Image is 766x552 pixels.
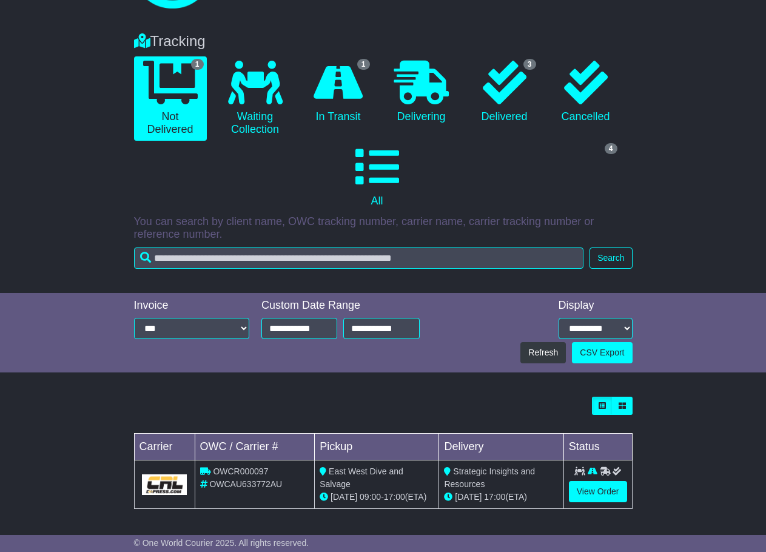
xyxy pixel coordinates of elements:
[455,492,482,502] span: [DATE]
[195,434,315,460] td: OWC / Carrier #
[315,434,439,460] td: Pickup
[304,56,373,128] a: 1 In Transit
[551,56,620,128] a: Cancelled
[142,474,187,495] img: GetCarrierServiceLogo
[134,215,633,241] p: You can search by client name, OWC tracking number, carrier name, carrier tracking number or refe...
[128,33,639,50] div: Tracking
[209,479,282,489] span: OWCAU633772AU
[134,56,207,141] a: 1 Not Delivered
[134,434,195,460] td: Carrier
[320,466,403,489] span: East West Dive and Salvage
[357,59,370,70] span: 1
[444,491,558,503] div: (ETA)
[384,492,405,502] span: 17:00
[484,492,505,502] span: 17:00
[523,59,536,70] span: 3
[320,491,434,503] div: - (ETA)
[191,59,204,70] span: 1
[219,56,292,141] a: Waiting Collection
[213,466,268,476] span: OWCR000097
[360,492,381,502] span: 09:00
[470,56,539,128] a: 3 Delivered
[520,342,566,363] button: Refresh
[569,481,627,502] a: View Order
[331,492,357,502] span: [DATE]
[261,299,420,312] div: Custom Date Range
[572,342,632,363] a: CSV Export
[559,299,633,312] div: Display
[439,434,563,460] td: Delivery
[385,56,458,128] a: Delivering
[134,299,250,312] div: Invoice
[605,143,617,154] span: 4
[590,247,632,269] button: Search
[444,466,535,489] span: Strategic Insights and Resources
[563,434,632,460] td: Status
[134,538,309,548] span: © One World Courier 2025. All rights reserved.
[134,141,620,212] a: 4 All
